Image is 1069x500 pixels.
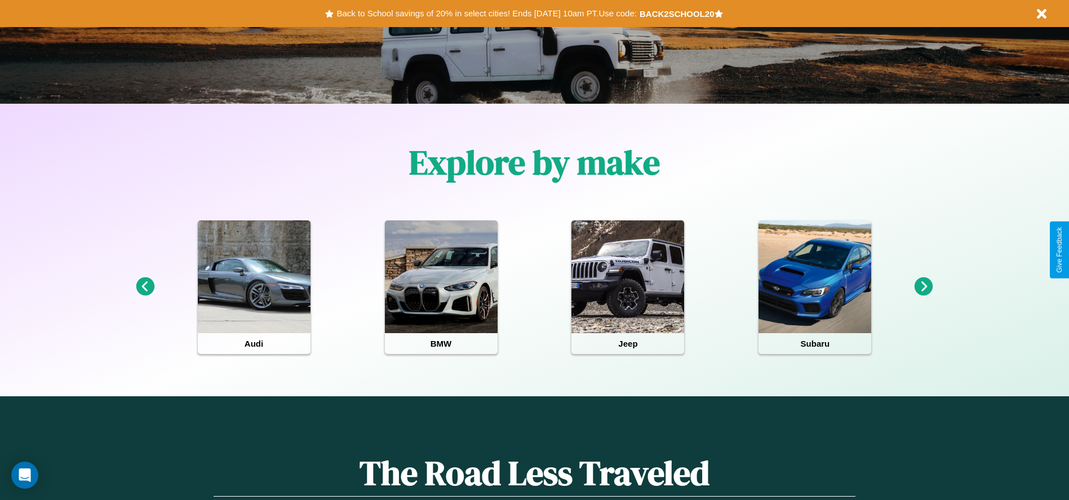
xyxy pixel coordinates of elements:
h1: The Road Less Traveled [214,450,855,497]
h4: BMW [385,333,498,354]
h4: Jeep [571,333,684,354]
h1: Explore by make [409,139,660,185]
div: Open Intercom Messenger [11,462,38,489]
h4: Audi [198,333,311,354]
div: Give Feedback [1055,227,1063,273]
b: BACK2SCHOOL20 [640,9,715,19]
button: Back to School savings of 20% in select cities! Ends [DATE] 10am PT.Use code: [334,6,639,21]
h4: Subaru [758,333,871,354]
